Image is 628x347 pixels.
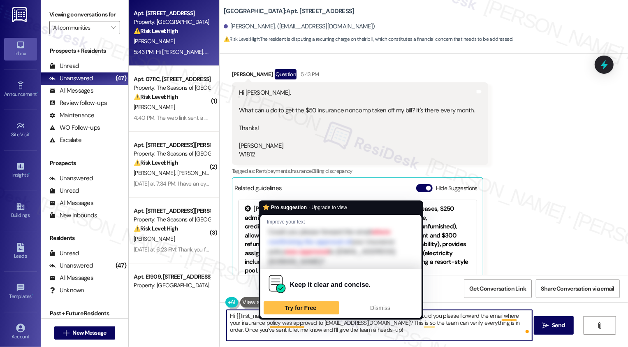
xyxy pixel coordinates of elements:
span: : The resident is disputing a recurring charge on their bill, which constitutes a financial conce... [224,35,513,44]
i:  [111,24,116,31]
button: Get Conversation Link [464,279,531,298]
div: Apt. 0711C, [STREET_ADDRESS][PERSON_NAME] [134,75,210,84]
div: Unanswered [49,261,93,270]
span: • [30,130,31,136]
span: New Message [72,328,106,337]
button: Share Conversation via email [536,279,620,298]
div: Escalate [49,136,81,144]
a: Site Visit • [4,119,37,141]
div: Property: The Seasons of [GEOGRAPHIC_DATA] [134,149,210,158]
div: All Messages [49,86,93,95]
div: New Inbounds [49,211,97,220]
div: Prospects [41,159,128,168]
a: Buildings [4,200,37,222]
button: New Message [54,326,115,340]
span: [PERSON_NAME] [134,103,175,111]
button: Send [534,316,574,335]
span: • [28,171,30,177]
div: All Messages [49,274,93,282]
span: Rent/payments , [256,168,291,175]
span: [PERSON_NAME] [134,37,175,45]
i:  [542,322,549,329]
span: Share Conversation via email [541,284,614,293]
div: Apt. [STREET_ADDRESS] [134,9,210,18]
textarea: To enrich screen reader interactions, please activate Accessibility in Grammarly extension settings [227,310,532,341]
div: [DATE] at 6:23 PM: Thank you for your response to the situation, and I appreciate you trying to f... [134,246,581,253]
div: Apt. [STREET_ADDRESS][PERSON_NAME] [134,141,210,149]
strong: ⚠️ Risk Level: High [134,159,178,166]
div: Unread [49,186,79,195]
div: Unanswered [49,74,93,83]
div: Question [275,69,297,79]
a: Inbox [4,38,37,60]
div: Unknown [49,286,84,295]
span: Billing discrepancy [312,168,352,175]
div: 5:43 PM [299,70,319,79]
span: [PERSON_NAME] [177,169,218,177]
strong: ⚠️ Risk Level: High [224,36,259,42]
div: Property: The Seasons of [GEOGRAPHIC_DATA] [134,84,210,92]
div: Past + Future Residents [41,309,128,318]
div: Property: The Seasons of [GEOGRAPHIC_DATA] [134,215,210,224]
a: Account [4,321,37,343]
div: [PERSON_NAME] [232,69,488,82]
div: Review follow-ups [49,99,107,107]
i:  [596,322,603,329]
div: WO Follow-ups [49,123,100,132]
div: Property: [GEOGRAPHIC_DATA] [134,18,210,26]
b: [GEOGRAPHIC_DATA]: Apt. [STREET_ADDRESS] [224,7,355,16]
span: Send [552,321,565,330]
img: ResiDesk Logo [12,7,29,22]
div: Apt. [STREET_ADDRESS][PERSON_NAME] [134,207,210,215]
div: 5:43 PM: Hi [PERSON_NAME]. What can u do to get the $50 insurance noncomp taken off my bill? It's... [134,48,499,56]
a: Leads [4,240,37,263]
div: Unanswered [49,174,93,183]
span: • [32,292,33,298]
div: Related guidelines [234,184,282,196]
label: Hide Suggestions [436,184,477,193]
div: Unread [49,249,79,258]
div: [PERSON_NAME]. ([EMAIL_ADDRESS][DOMAIN_NAME]) [224,22,375,31]
div: (47) [114,72,128,85]
i:  [63,330,69,336]
div: Property: [GEOGRAPHIC_DATA] [134,281,210,290]
strong: ⚠️ Risk Level: High [134,225,178,232]
input: All communities [53,21,107,34]
div: Prospects + Residents [41,47,128,55]
a: Insights • [4,159,37,182]
span: Insurance , [291,168,313,175]
div: [PERSON_NAME] - Country Club Towers: Offers 6-16 month leases, $250 admin fee, $500 deposit to ho... [245,205,470,275]
div: Apt. E1909, [STREET_ADDRESS] [134,272,210,281]
div: (47) [114,259,128,272]
strong: ⚠️ Risk Level: High [134,93,178,100]
span: • [37,90,38,96]
span: [PERSON_NAME] [134,169,177,177]
strong: ⚠️ Risk Level: High [134,27,178,35]
div: Hi [PERSON_NAME]. What can u do to get the $50 insurance noncomp taken off my bill? It's there ev... [239,88,475,159]
div: Maintenance [49,111,95,120]
div: Residents [41,234,128,242]
span: [PERSON_NAME] [134,235,175,242]
div: All Messages [49,199,93,207]
div: Tagged as: [232,165,488,177]
label: Viewing conversations for [49,8,120,21]
div: Unread [49,62,79,70]
div: [DATE] at 7:34 PM: I have an eye stigmatism and it affects my eyes severely when I'm trying to us... [134,180,475,187]
a: Templates • [4,281,37,303]
span: Get Conversation Link [469,284,526,293]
